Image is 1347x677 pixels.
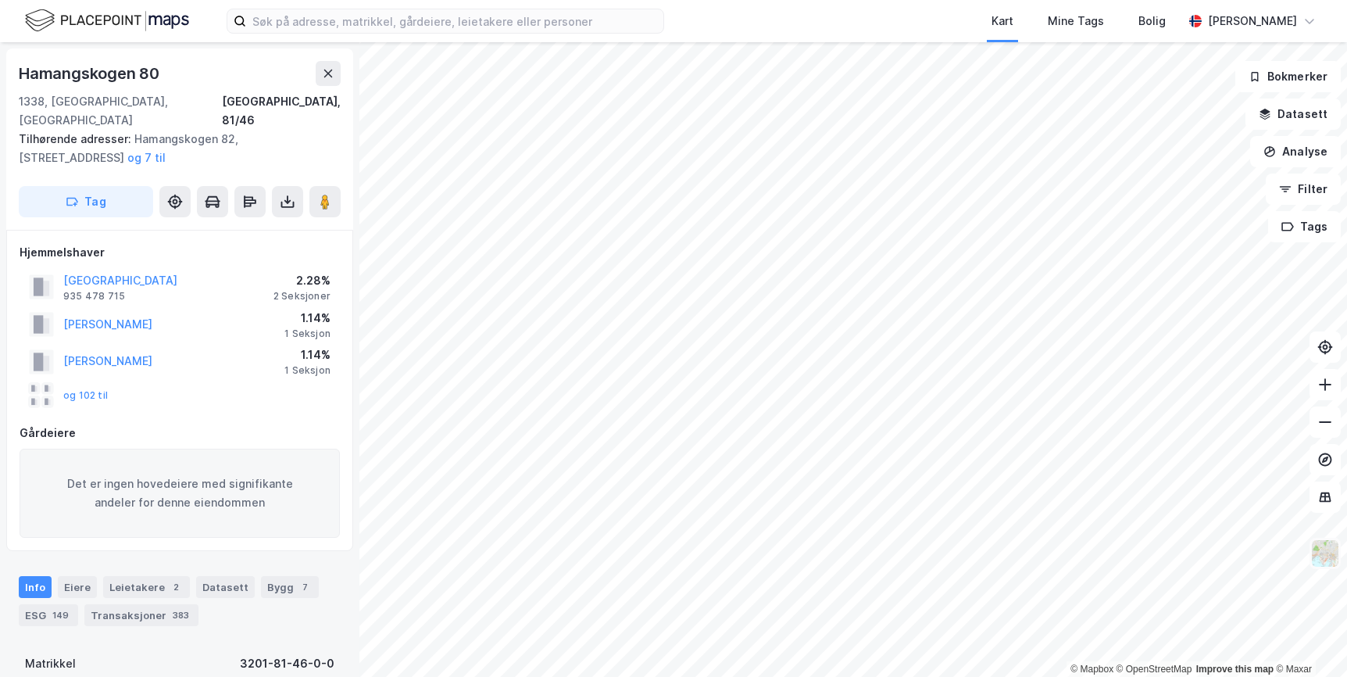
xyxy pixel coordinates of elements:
[49,607,72,623] div: 149
[240,654,334,673] div: 3201-81-46-0-0
[1268,211,1341,242] button: Tags
[991,12,1013,30] div: Kart
[63,290,125,303] div: 935 478 715
[1269,602,1347,677] iframe: Chat Widget
[19,130,328,167] div: Hamangskogen 82, [STREET_ADDRESS]
[1266,174,1341,205] button: Filter
[1235,61,1341,92] button: Bokmerker
[222,92,341,130] div: [GEOGRAPHIC_DATA], 81/46
[103,576,190,598] div: Leietakere
[19,604,78,626] div: ESG
[246,9,663,33] input: Søk på adresse, matrikkel, gårdeiere, leietakere eller personer
[1048,12,1104,30] div: Mine Tags
[19,186,153,217] button: Tag
[170,607,192,623] div: 383
[19,61,163,86] div: Hamangskogen 80
[1117,664,1192,675] a: OpenStreetMap
[20,424,340,442] div: Gårdeiere
[284,346,330,364] div: 1.14%
[1310,539,1340,568] img: Z
[1245,99,1341,130] button: Datasett
[19,576,52,598] div: Info
[20,449,340,538] div: Det er ingen hovedeiere med signifikante andeler for denne eiendommen
[273,271,330,290] div: 2.28%
[273,290,330,303] div: 2 Seksjoner
[1269,602,1347,677] div: Kontrollprogram for chat
[196,576,255,598] div: Datasett
[1070,664,1113,675] a: Mapbox
[284,309,330,328] div: 1.14%
[19,92,222,130] div: 1338, [GEOGRAPHIC_DATA], [GEOGRAPHIC_DATA]
[19,132,134,145] span: Tilhørende adresser:
[25,7,189,34] img: logo.f888ab2527a4732fd821a326f86c7f29.svg
[1138,12,1166,30] div: Bolig
[168,579,184,595] div: 2
[1208,12,1297,30] div: [PERSON_NAME]
[284,364,330,377] div: 1 Seksjon
[261,576,319,598] div: Bygg
[284,328,330,340] div: 1 Seksjon
[58,576,97,598] div: Eiere
[84,604,198,626] div: Transaksjoner
[1250,136,1341,167] button: Analyse
[20,243,340,262] div: Hjemmelshaver
[297,579,313,595] div: 7
[25,654,76,673] div: Matrikkel
[1196,664,1274,675] a: Improve this map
